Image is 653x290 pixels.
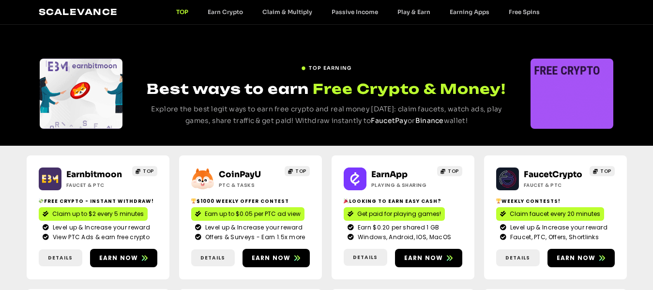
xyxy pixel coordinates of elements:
[355,223,440,232] span: Earn $0.20 per shared 1 GB
[531,59,613,129] div: Slides
[371,169,408,180] a: EarnApp
[510,210,600,218] span: Claim faucet every 20 minutes
[344,249,387,266] a: Details
[547,249,615,267] a: Earn now
[309,64,351,72] span: TOP EARNING
[50,233,150,242] span: View PTC Ads & earn free crypto
[39,198,44,203] img: 💸
[143,168,154,175] span: TOP
[388,8,440,15] a: Play & Earn
[499,8,549,15] a: Free Spins
[39,207,148,221] a: Claim up to $2 every 5 minutes
[253,8,322,15] a: Claim & Multiply
[440,8,499,15] a: Earning Apps
[52,210,144,218] span: Claim up to $2 every 5 minutes
[48,254,73,261] span: Details
[371,116,408,125] a: FaucetPay
[219,182,279,189] h2: ptc & Tasks
[355,233,451,242] span: Windows, Android, IOS, MacOS
[496,198,501,203] img: 🏆
[147,80,309,97] span: Best ways to earn
[203,223,303,232] span: Level up & Increase your reward
[415,116,444,125] a: Binance
[357,210,441,218] span: Get paid for playing games!
[191,198,310,205] h2: $1000 Weekly Offer contest
[395,249,462,267] a: Earn now
[448,168,459,175] span: TOP
[295,168,306,175] span: TOP
[496,249,540,266] a: Details
[203,233,305,242] span: Offers & Surveys - Earn 1.5x more
[404,254,443,262] span: Earn now
[322,8,388,15] a: Passive Income
[590,166,615,176] a: TOP
[344,198,349,203] img: 🎉
[353,254,378,261] span: Details
[508,223,607,232] span: Level up & Increase your reward
[496,207,604,221] a: Claim faucet every 20 minutes
[66,182,127,189] h2: Faucet & PTC
[132,166,157,176] a: TOP
[66,169,122,180] a: Earnbitmoon
[191,207,304,221] a: Earn up to $0.05 per PTC ad view
[200,254,225,261] span: Details
[99,254,138,262] span: Earn now
[301,61,351,72] a: TOP EARNING
[505,254,530,261] span: Details
[524,169,582,180] a: FaucetCrypto
[191,249,235,266] a: Details
[600,168,611,175] span: TOP
[90,249,157,267] a: Earn now
[496,198,615,205] h2: Weekly contests!
[39,7,118,17] a: Scalevance
[198,8,253,15] a: Earn Crypto
[313,79,506,98] span: Free Crypto & Money!
[39,198,157,205] h2: Free crypto - Instant withdraw!
[219,169,261,180] a: CoinPayU
[344,207,445,221] a: Get paid for playing games!
[524,182,584,189] h2: Faucet & PTC
[39,249,82,266] a: Details
[557,254,596,262] span: Earn now
[344,198,462,205] h2: Looking to Earn Easy Cash?
[50,223,150,232] span: Level up & Increase your reward
[508,233,599,242] span: Faucet, PTC, Offers, Shortlinks
[243,249,310,267] a: Earn now
[140,104,513,127] p: Explore the best legit ways to earn free crypto and real money [DATE]: claim faucets, watch ads, ...
[205,210,301,218] span: Earn up to $0.05 per PTC ad view
[40,59,122,129] div: Slides
[371,182,432,189] h2: Playing & Sharing
[252,254,291,262] span: Earn now
[167,8,198,15] a: TOP
[285,166,310,176] a: TOP
[437,166,462,176] a: TOP
[191,198,196,203] img: 🏆
[167,8,549,15] nav: Menu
